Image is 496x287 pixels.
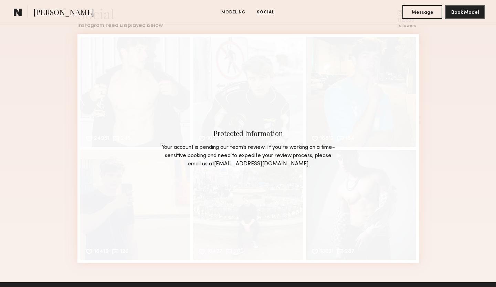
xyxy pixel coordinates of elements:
div: Your account is pending our team’s review. If you’re working on a time-sensitive booking and need... [160,143,336,168]
div: Instagram Feed Displayed Below [77,23,163,29]
a: [EMAIL_ADDRESS][DOMAIN_NAME] [214,161,309,167]
button: Book Model [445,5,485,19]
a: Book Model [445,9,485,15]
a: Social [254,9,277,16]
button: Message [402,5,442,19]
div: followers [397,23,416,29]
a: Modeling [219,9,249,16]
span: [PERSON_NAME] [33,7,94,19]
div: Protected Information [160,129,336,138]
